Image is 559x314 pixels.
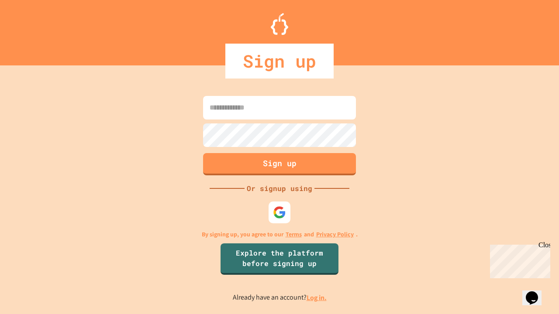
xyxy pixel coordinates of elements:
[273,206,286,219] img: google-icon.svg
[3,3,60,55] div: Chat with us now!Close
[316,230,354,239] a: Privacy Policy
[522,279,550,305] iframe: chat widget
[245,183,314,194] div: Or signup using
[271,13,288,35] img: Logo.svg
[286,230,302,239] a: Terms
[225,44,334,78] div: Sign up
[221,243,338,275] a: Explore the platform before signing up
[307,293,327,302] a: Log in.
[233,292,327,303] p: Already have an account?
[202,230,358,239] p: By signing up, you agree to our and .
[203,153,356,175] button: Sign up
[487,241,550,278] iframe: chat widget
